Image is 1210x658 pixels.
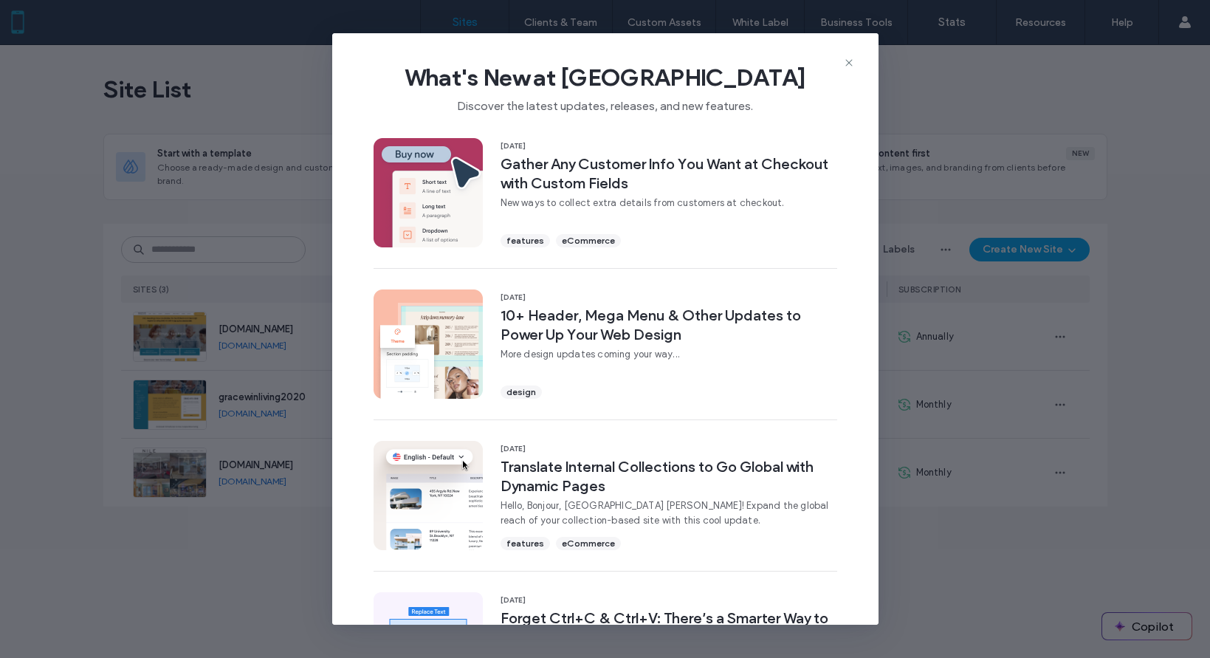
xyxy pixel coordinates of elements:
[501,154,837,193] span: Gather Any Customer Info You Want at Checkout with Custom Fields
[506,234,544,247] span: features
[562,537,615,550] span: eCommerce
[501,595,837,606] span: [DATE]
[356,92,855,114] span: Discover the latest updates, releases, and new features.
[501,498,837,528] span: Hello, Bonjour, [GEOGRAPHIC_DATA] [PERSON_NAME]! Expand the global reach of your collection-based...
[356,63,855,92] span: What's New at [GEOGRAPHIC_DATA]
[501,141,837,151] span: [DATE]
[506,385,536,399] span: design
[501,444,837,454] span: [DATE]
[501,196,837,210] span: New ways to collect extra details from customers at checkout.
[501,306,837,344] span: 10+ Header, Mega Menu & Other Updates to Power Up Your Web Design
[501,292,837,303] span: [DATE]
[501,347,837,362] span: More design updates coming your way...
[501,457,837,496] span: Translate Internal Collections to Go Global with Dynamic Pages
[501,609,837,647] span: Forget Ctrl+C & Ctrl+V: There’s a Smarter Way to Add or Replace Site Text
[506,537,544,550] span: features
[562,234,615,247] span: eCommerce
